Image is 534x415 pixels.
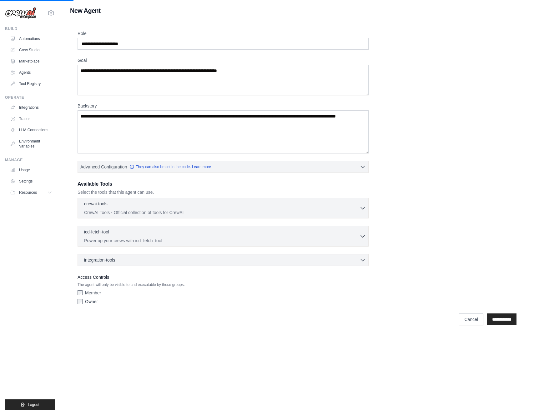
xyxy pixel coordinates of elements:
a: Agents [8,67,55,77]
div: Build [5,26,55,31]
a: Settings [8,176,55,186]
label: Access Controls [78,273,369,281]
img: Logo [5,7,36,19]
a: Usage [8,165,55,175]
button: integration-tools [80,257,366,263]
p: icd-fetch-tool [84,229,109,235]
p: crewai-tools [84,201,108,207]
button: icd-fetch-tool Power up your crews with icd_fetch_tool [80,229,366,244]
a: Automations [8,34,55,44]
span: Resources [19,190,37,195]
a: Cancel [459,313,483,325]
button: Resources [8,187,55,197]
label: Owner [85,298,98,305]
a: Crew Studio [8,45,55,55]
h3: Available Tools [78,180,369,188]
div: Manage [5,157,55,162]
a: Traces [8,114,55,124]
a: They can also be set in the code. Learn more [129,164,211,169]
p: The agent will only be visible to and executable by those groups. [78,282,369,287]
label: Goal [78,57,369,63]
button: Advanced Configuration They can also be set in the code. Learn more [78,161,368,172]
button: Logout [5,399,55,410]
button: crewai-tools CrewAI Tools - Official collection of tools for CrewAI [80,201,366,216]
a: Marketplace [8,56,55,66]
a: Environment Variables [8,136,55,151]
a: Integrations [8,102,55,112]
label: Backstory [78,103,369,109]
p: Select the tools that this agent can use. [78,189,369,195]
p: CrewAI Tools - Official collection of tools for CrewAI [84,209,360,216]
h1: New Agent [70,6,524,15]
label: Role [78,30,369,37]
span: Advanced Configuration [80,164,127,170]
div: Operate [5,95,55,100]
span: Logout [28,402,39,407]
span: integration-tools [84,257,115,263]
a: LLM Connections [8,125,55,135]
p: Power up your crews with icd_fetch_tool [84,237,360,244]
a: Tool Registry [8,79,55,89]
label: Member [85,290,101,296]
